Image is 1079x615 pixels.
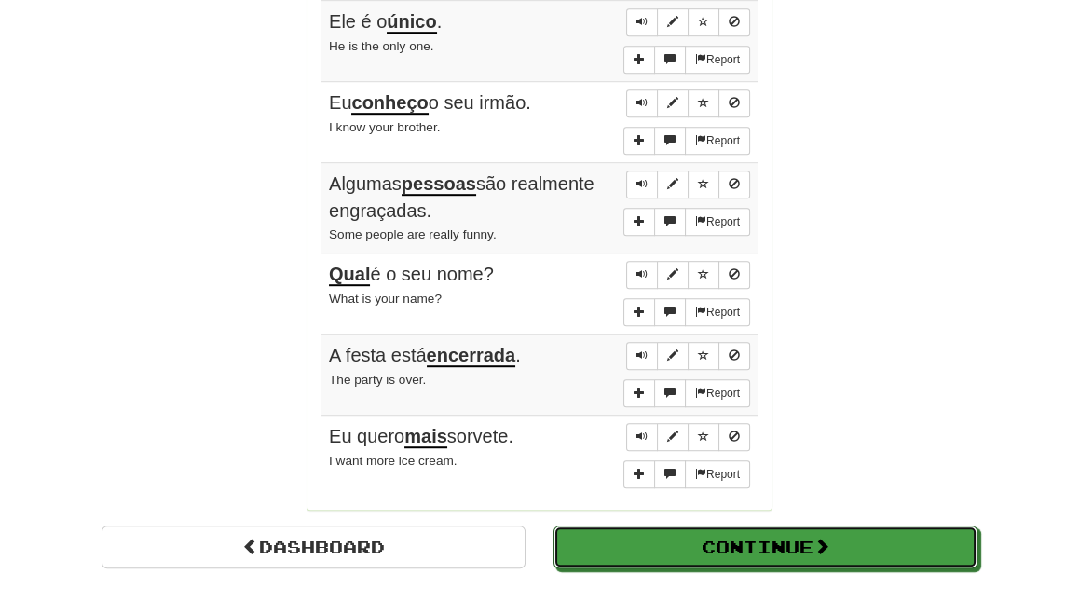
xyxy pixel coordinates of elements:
u: conheço [351,92,428,115]
button: Toggle ignore [718,423,750,451]
button: Toggle ignore [718,171,750,198]
u: único [387,11,436,34]
button: Play sentence audio [626,342,658,370]
button: Edit sentence [657,89,689,117]
span: Algumas são realmente engraçadas. [329,173,594,221]
button: Report [685,208,750,236]
button: Play sentence audio [626,89,658,117]
u: encerrada [427,345,516,367]
button: Edit sentence [657,171,689,198]
small: What is your name? [329,292,442,306]
span: é o seu nome? [329,264,494,286]
button: Edit sentence [657,261,689,289]
div: More sentence controls [623,379,750,407]
small: I know your brother. [329,120,440,134]
button: Toggle favorite [688,423,719,451]
div: More sentence controls [623,127,750,155]
button: Report [685,379,750,407]
button: Add sentence to collection [623,127,655,155]
button: Report [685,127,750,155]
button: Add sentence to collection [623,298,655,326]
div: More sentence controls [623,46,750,74]
button: Edit sentence [657,342,689,370]
span: Eu o seu irmão. [329,92,531,115]
span: A festa está . [329,345,521,367]
a: Dashboard [102,526,526,568]
button: Report [685,460,750,488]
button: Add sentence to collection [623,46,655,74]
button: Report [685,46,750,74]
button: Report [685,298,750,326]
small: He is the only one. [329,39,434,53]
button: Add sentence to collection [623,460,655,488]
small: The party is over. [329,373,426,387]
button: Play sentence audio [626,423,658,451]
button: Toggle ignore [718,8,750,36]
button: Toggle favorite [688,8,719,36]
div: Sentence controls [626,89,750,117]
div: Sentence controls [626,261,750,289]
u: pessoas [402,173,476,196]
div: More sentence controls [623,208,750,236]
span: Eu quero sorvete. [329,426,513,448]
u: mais [404,426,447,448]
button: Edit sentence [657,8,689,36]
button: Edit sentence [657,423,689,451]
div: Sentence controls [626,342,750,370]
button: Toggle favorite [688,261,719,289]
button: Toggle favorite [688,171,719,198]
button: Toggle ignore [718,342,750,370]
button: Toggle ignore [718,89,750,117]
span: Ele é o . [329,11,442,34]
small: Some people are really funny. [329,227,497,241]
button: Play sentence audio [626,8,658,36]
div: More sentence controls [623,460,750,488]
button: Continue [553,526,977,568]
div: Sentence controls [626,171,750,198]
div: More sentence controls [623,298,750,326]
button: Play sentence audio [626,171,658,198]
small: I want more ice cream. [329,454,458,468]
button: Add sentence to collection [623,208,655,236]
button: Add sentence to collection [623,379,655,407]
div: Sentence controls [626,8,750,36]
button: Play sentence audio [626,261,658,289]
div: Sentence controls [626,423,750,451]
button: Toggle ignore [718,261,750,289]
u: Qual [329,264,370,286]
button: Toggle favorite [688,89,719,117]
button: Toggle favorite [688,342,719,370]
